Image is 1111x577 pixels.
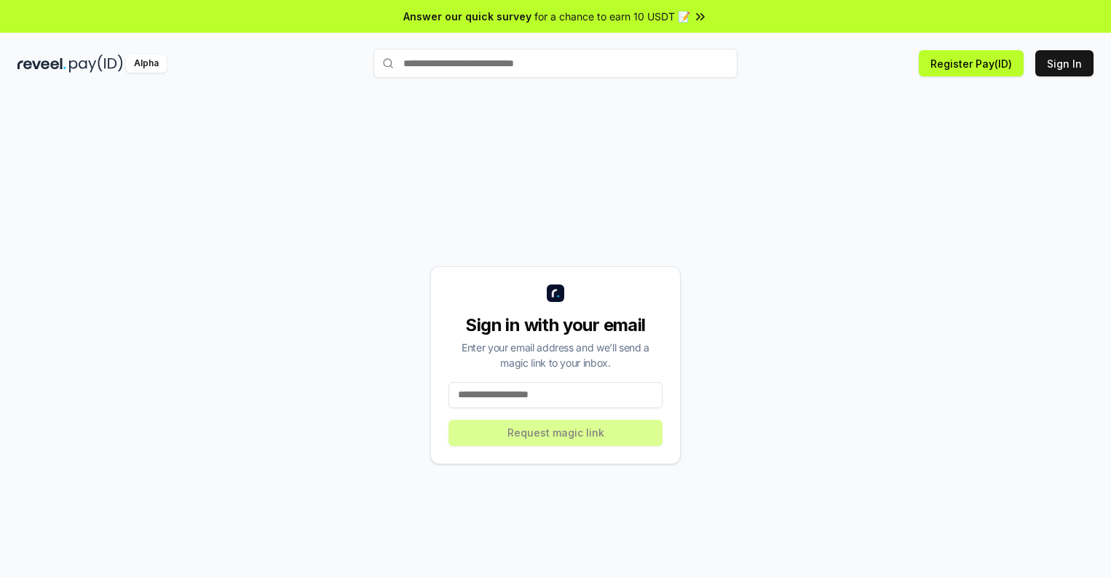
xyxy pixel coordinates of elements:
button: Sign In [1035,50,1094,76]
img: pay_id [69,55,123,73]
div: Enter your email address and we’ll send a magic link to your inbox. [448,340,663,370]
button: Register Pay(ID) [919,50,1024,76]
span: for a chance to earn 10 USDT 📝 [534,9,690,24]
div: Alpha [126,55,167,73]
div: Sign in with your email [448,314,663,337]
span: Answer our quick survey [403,9,531,24]
img: reveel_dark [17,55,66,73]
img: logo_small [547,284,564,302]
